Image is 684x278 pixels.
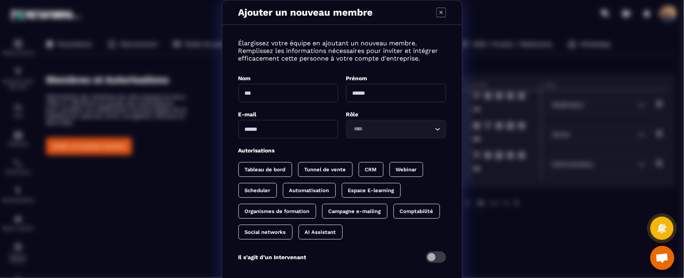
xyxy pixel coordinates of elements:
label: Nom [238,75,251,81]
p: Tunnel de vente [305,166,346,172]
p: Ajouter un nouveau membre [238,7,373,18]
p: Comptabilité [400,208,434,214]
p: Il s’agit d’un Intervenant [238,254,307,260]
label: Autorisations [238,147,275,154]
label: E-mail [238,111,257,118]
p: CRM [365,166,377,172]
p: Webinar [396,166,417,172]
p: Organismes de formation [245,208,310,214]
p: Tableau de bord [245,166,286,172]
div: Search for option [346,120,446,138]
p: Élargissez votre équipe en ajoutant un nouveau membre. Remplissez les informations nécessaires po... [238,39,446,62]
input: Search for option [351,125,433,134]
div: Ouvrir le chat [650,246,674,270]
label: Rôle [346,111,359,118]
p: Automatisation [289,187,329,193]
label: Prénom [346,75,367,81]
p: AI Assistant [305,229,336,235]
p: Social networks [245,229,286,235]
p: Campagne e-mailing [329,208,381,214]
p: Scheduler [245,187,270,193]
p: Espace E-learning [348,187,394,193]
